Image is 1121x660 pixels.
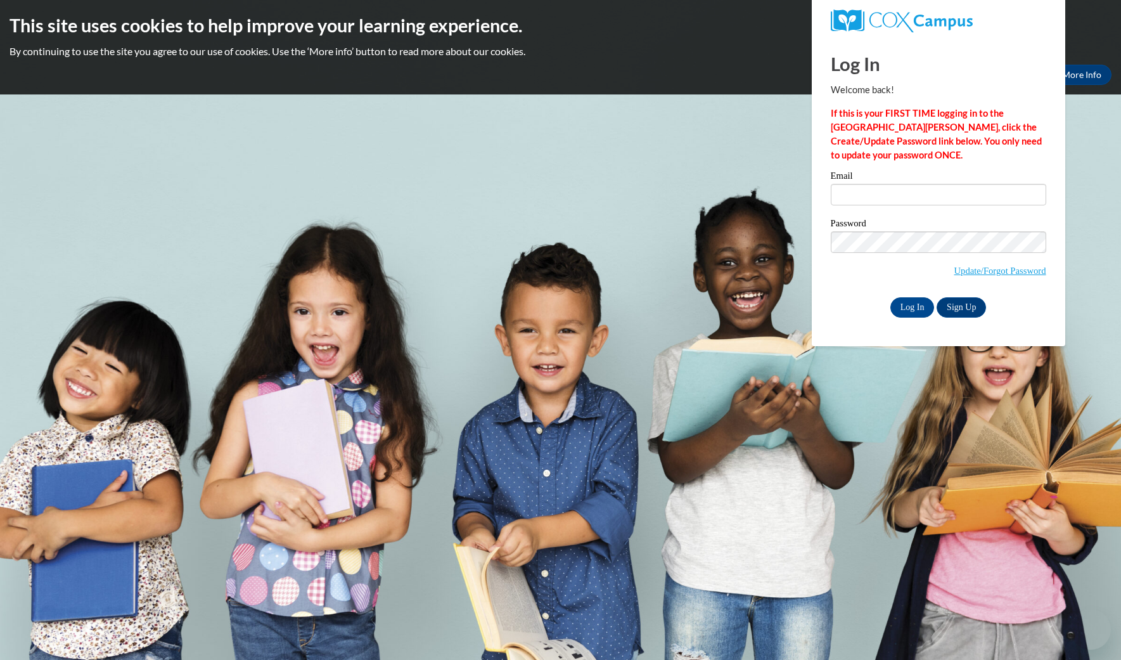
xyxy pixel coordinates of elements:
img: COX Campus [831,10,973,32]
a: More Info [1052,65,1111,85]
input: Log In [890,297,935,318]
p: By continuing to use the site you agree to our use of cookies. Use the ‘More info’ button to read... [10,44,1111,58]
h2: This site uses cookies to help improve your learning experience. [10,13,1111,38]
p: Welcome back! [831,83,1046,97]
label: Password [831,219,1046,231]
a: Sign Up [937,297,986,318]
a: COX Campus [831,10,1046,32]
a: Update/Forgot Password [954,266,1046,276]
strong: If this is your FIRST TIME logging in to the [GEOGRAPHIC_DATA][PERSON_NAME], click the Create/Upd... [831,108,1042,160]
iframe: Button to launch messaging window [1070,609,1111,650]
h1: Log In [831,51,1046,77]
label: Email [831,171,1046,184]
